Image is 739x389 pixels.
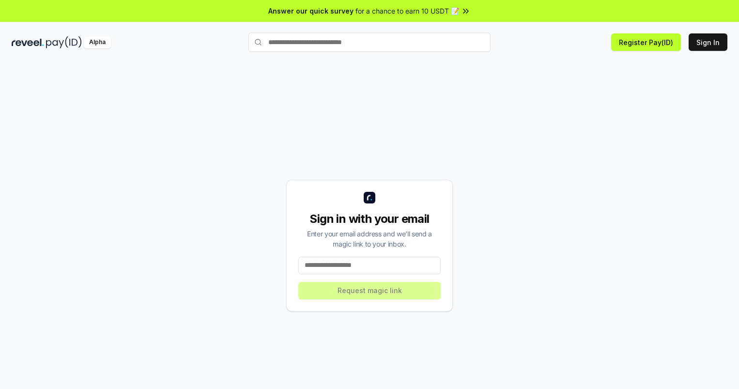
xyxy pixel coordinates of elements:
img: logo_small [364,192,375,203]
div: Alpha [84,36,111,48]
div: Enter your email address and we’ll send a magic link to your inbox. [298,229,441,249]
button: Register Pay(ID) [611,33,681,51]
img: reveel_dark [12,36,44,48]
img: pay_id [46,36,82,48]
button: Sign In [689,33,727,51]
span: Answer our quick survey [268,6,354,16]
div: Sign in with your email [298,211,441,227]
span: for a chance to earn 10 USDT 📝 [355,6,459,16]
